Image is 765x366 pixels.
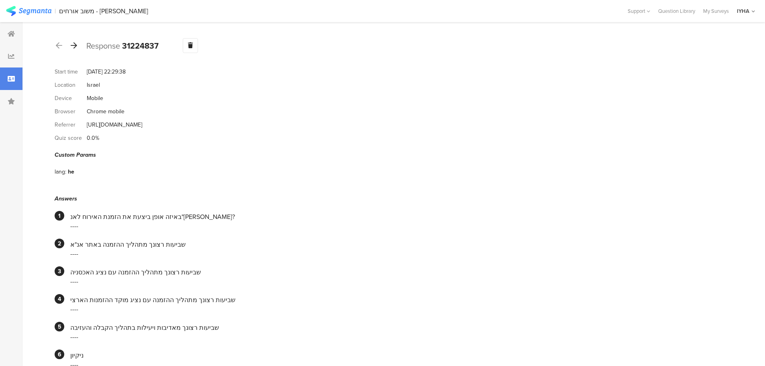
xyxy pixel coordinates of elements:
[628,5,650,17] div: Support
[70,323,727,332] div: שביעות רצונך מאדיבות ויעילות בתהליך הקבלה והעזיבה
[70,305,727,314] div: ----
[55,322,64,331] div: 5
[55,107,87,116] div: Browser
[70,332,727,341] div: ----
[87,134,99,142] div: 0.0%
[87,81,100,89] div: Israel
[68,168,74,176] div: he
[55,294,64,304] div: 4
[55,239,64,248] div: 2
[55,194,727,203] div: Answers
[70,240,727,249] div: שביעות רצונך מתהליך ההזמנה באתר אנ"א
[59,7,148,15] div: משוב אורחים - [PERSON_NAME]
[87,107,124,116] div: Chrome mobile
[70,351,727,360] div: ניקיון
[70,212,727,221] div: באיזה אופן ביצעת את הזמנת האירוח לאנ"[PERSON_NAME]?
[122,40,159,52] b: 31224837
[70,277,727,286] div: ----
[55,168,68,176] div: lang:
[87,67,126,76] div: [DATE] 22:29:38
[699,7,733,15] a: My Surveys
[70,268,727,277] div: שביעות רצונך מתהליך ההזמנה עם נציג האכסניה
[70,221,727,231] div: ----
[55,266,64,276] div: 3
[55,350,64,359] div: 6
[55,211,64,221] div: 1
[55,134,87,142] div: Quiz score
[70,295,727,305] div: שביעות רצונך מתהליך ההזמנה עם נציג מוקד ההזמנות הארצי
[6,6,51,16] img: segmanta logo
[87,94,103,102] div: Mobile
[86,40,120,52] span: Response
[55,81,87,89] div: Location
[55,6,56,16] div: |
[737,7,749,15] div: IYHA
[55,151,727,159] div: Custom Params
[70,249,727,258] div: ----
[87,121,142,129] div: [URL][DOMAIN_NAME]
[55,94,87,102] div: Device
[55,67,87,76] div: Start time
[654,7,699,15] a: Question Library
[55,121,87,129] div: Referrer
